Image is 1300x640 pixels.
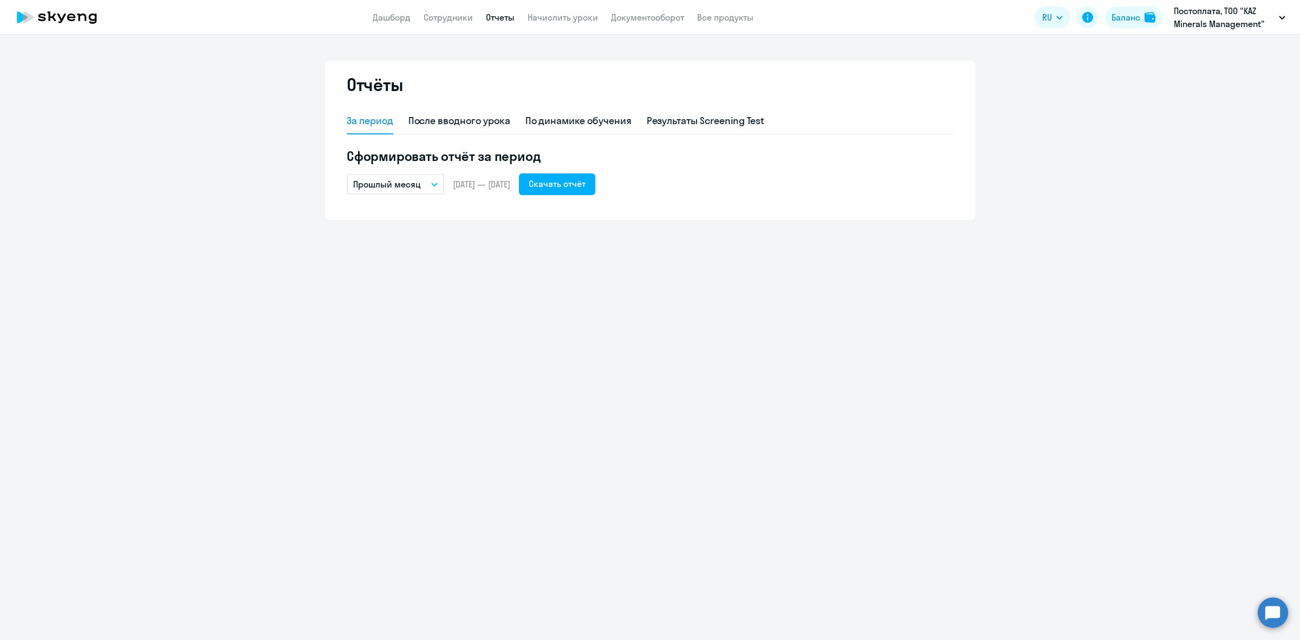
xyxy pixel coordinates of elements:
img: balance [1145,12,1155,23]
div: По динамике обучения [525,114,632,128]
p: Постоплата, ТОО "KAZ Minerals Management" [1174,4,1275,30]
button: Постоплата, ТОО "KAZ Minerals Management" [1168,4,1291,30]
div: После вводного урока [408,114,510,128]
span: [DATE] — [DATE] [453,178,510,190]
a: Сотрудники [424,12,473,23]
span: RU [1042,11,1052,24]
div: Баланс [1111,11,1140,24]
a: Дашборд [373,12,411,23]
button: RU [1035,7,1070,28]
a: Документооборот [611,12,684,23]
div: Результаты Screening Test [647,114,765,128]
button: Скачать отчёт [519,173,595,195]
button: Прошлый месяц [347,174,444,195]
h2: Отчёты [347,74,403,95]
a: Начислить уроки [528,12,598,23]
p: Прошлый месяц [353,178,421,191]
h5: Сформировать отчёт за период [347,147,953,165]
a: Отчеты [486,12,515,23]
div: За период [347,114,393,128]
a: Все продукты [697,12,753,23]
button: Балансbalance [1105,7,1162,28]
div: Скачать отчёт [529,177,586,190]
